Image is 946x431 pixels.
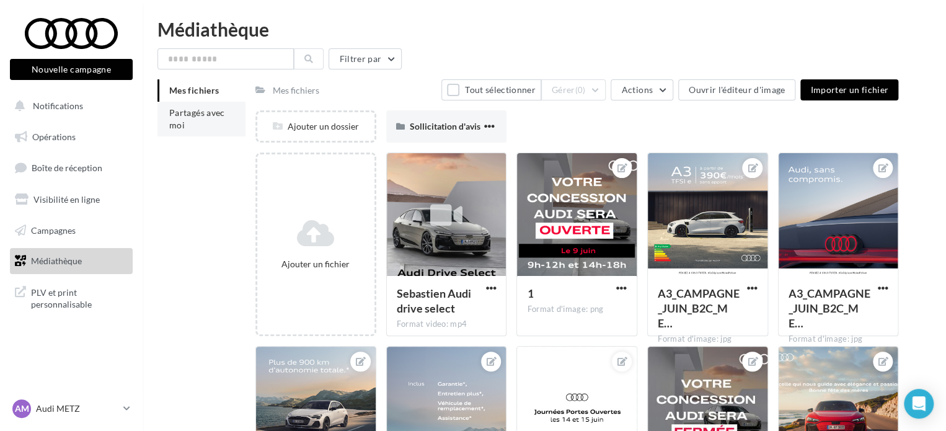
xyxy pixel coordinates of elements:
span: Sollicitation d'avis [410,121,480,131]
div: Mes fichiers [273,84,319,97]
span: Actions [621,84,652,95]
button: Importer un fichier [800,79,898,100]
div: Médiathèque [157,20,931,38]
a: Opérations [7,124,135,150]
a: PLV et print personnalisable [7,279,135,316]
div: Format d'image: jpg [789,334,888,345]
button: Filtrer par [329,48,402,69]
button: Ouvrir l'éditeur d'image [678,79,795,100]
a: Visibilité en ligne [7,187,135,213]
span: Visibilité en ligne [33,194,100,205]
span: PLV et print personnalisable [31,284,128,311]
button: Actions [611,79,673,100]
span: Notifications [33,100,83,111]
span: AM [15,402,29,415]
a: Médiathèque [7,248,135,274]
div: Format d'image: jpg [658,334,758,345]
div: Format video: mp4 [397,319,497,330]
a: Campagnes [7,218,135,244]
span: Sebastien Audi drive select [397,287,471,315]
span: A3_CAMPAGNE_JUIN_B2C_META_CARROUSEL_1080x1080-E1_LOM1 [789,287,870,330]
span: Opérations [32,131,76,142]
span: Mes fichiers [169,85,219,96]
p: Audi METZ [36,402,118,415]
a: AM Audi METZ [10,397,133,420]
div: Format d'image: png [527,304,627,315]
a: Boîte de réception [7,154,135,181]
button: Notifications [7,93,130,119]
span: Médiathèque [31,255,82,266]
span: 1 [527,287,533,300]
div: Ajouter un dossier [257,120,374,133]
span: Campagnes [31,224,76,235]
span: Partagés avec moi [169,107,225,130]
div: Ajouter un fichier [262,258,369,270]
span: A3_CAMPAGNE_JUIN_B2C_META_CARROUSEL_1080x1080-E3_LOM1 [658,287,740,330]
span: Boîte de réception [32,162,102,173]
button: Tout sélectionner [441,79,541,100]
button: Gérer(0) [541,79,606,100]
button: Nouvelle campagne [10,59,133,80]
div: Open Intercom Messenger [904,389,934,419]
span: Importer un fichier [810,84,888,95]
span: (0) [575,85,586,95]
